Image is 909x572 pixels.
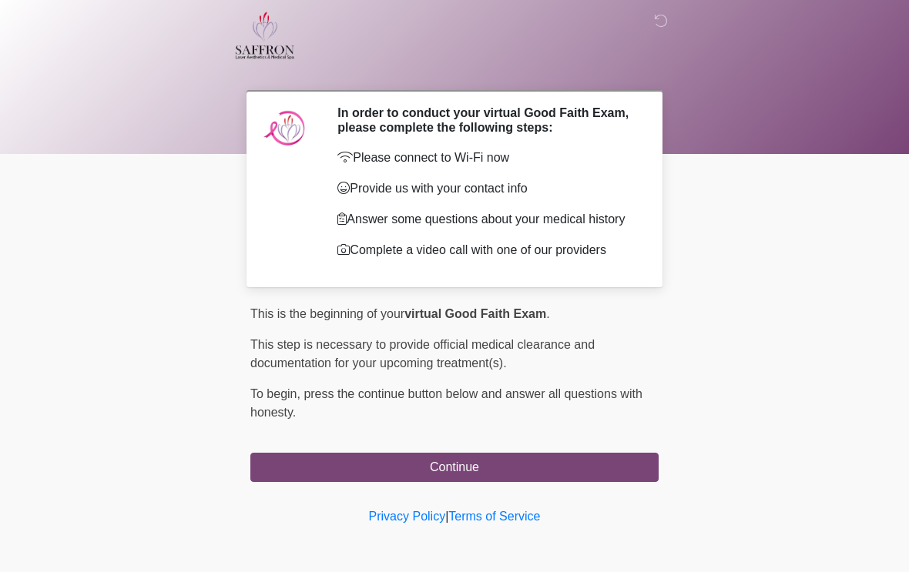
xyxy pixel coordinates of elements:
[262,105,308,152] img: Agent Avatar
[445,510,448,523] a: |
[337,179,636,198] p: Provide us with your contact info
[369,510,446,523] a: Privacy Policy
[404,307,546,320] strong: virtual Good Faith Exam
[337,241,636,259] p: Complete a video call with one of our providers
[250,307,404,320] span: This is the beginning of your
[337,105,636,135] h2: In order to conduct your virtual Good Faith Exam, please complete the following steps:
[546,307,549,320] span: .
[448,510,540,523] a: Terms of Service
[250,453,659,482] button: Continue
[337,149,636,167] p: Please connect to Wi-Fi now
[235,12,295,59] img: Saffron Laser Aesthetics and Medical Spa Logo
[250,338,595,370] span: This step is necessary to provide official medical clearance and documentation for your upcoming ...
[337,210,636,229] p: Answer some questions about your medical history
[250,387,304,400] span: To begin,
[250,387,642,419] span: press the continue button below and answer all questions with honesty.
